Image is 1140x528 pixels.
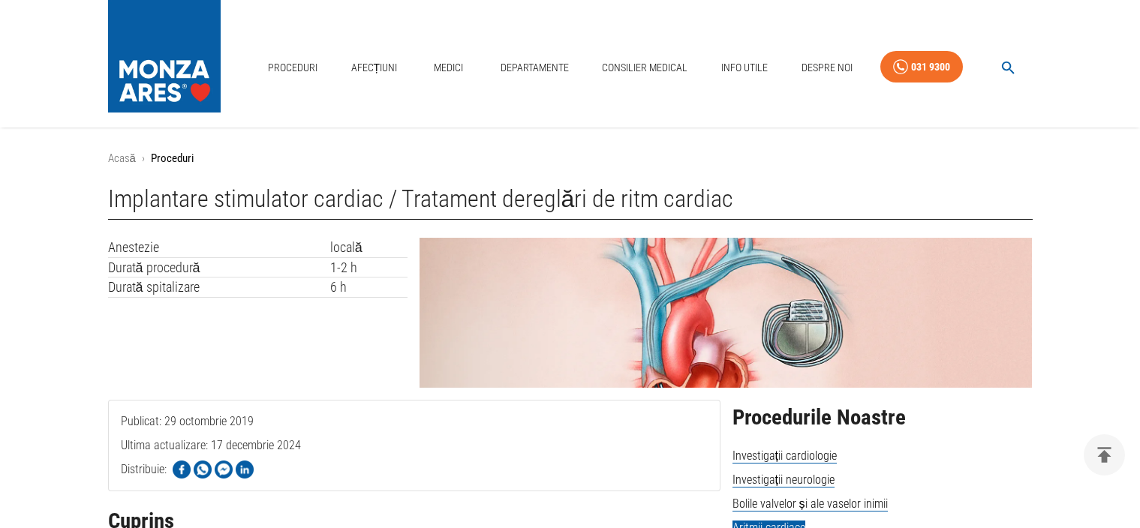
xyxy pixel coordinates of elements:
[796,52,859,83] a: Despre Noi
[1084,434,1125,475] button: delete
[108,151,136,165] a: Acasă
[420,238,1032,388] img: Implantare stimulator cardiac - pacemaker | MONZA ARES
[194,460,212,478] img: Share on WhatsApp
[732,406,1033,430] h2: Procedurile Noastre
[151,150,194,167] p: Proceduri
[215,460,233,478] img: Share on Facebook Messenger
[262,52,323,83] a: Proceduri
[495,52,575,83] a: Departamente
[236,460,254,478] img: Share on LinkedIn
[121,438,301,512] span: Ultima actualizare: 17 decembrie 2024
[142,150,145,167] li: ›
[345,52,404,83] a: Afecțiuni
[596,52,693,83] a: Consilier Medical
[715,52,774,83] a: Info Utile
[121,414,254,488] span: Publicat: 29 octombrie 2019
[732,496,888,511] span: Bolile valvelor și ale vaselor inimii
[108,185,1033,220] h1: Implantare stimulator cardiac / Tratament dereglări de ritm cardiac
[732,472,835,487] span: Investigații neurologie
[121,460,167,478] p: Distribuie:
[880,51,963,83] a: 031 9300
[330,257,408,277] td: 1-2 h
[330,277,408,298] td: 6 h
[173,460,191,478] img: Share on Facebook
[425,52,473,83] a: Medici
[108,257,330,277] td: Durată procedură
[108,238,330,257] td: Anestezie
[911,58,950,76] div: 031 9300
[732,448,837,463] span: Investigații cardiologie
[330,238,408,257] td: locală
[108,277,330,298] td: Durată spitalizare
[108,150,1033,167] nav: breadcrumb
